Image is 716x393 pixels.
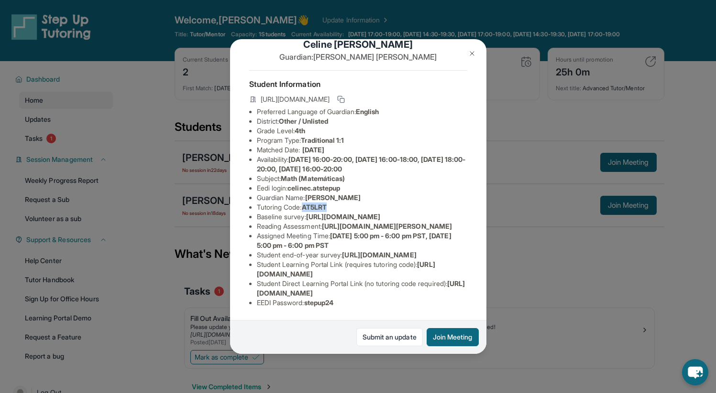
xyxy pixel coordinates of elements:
h1: Celine [PERSON_NAME] [249,38,467,51]
a: Submit an update [356,328,423,346]
li: Baseline survey : [257,212,467,222]
span: [URL][DOMAIN_NAME] [306,212,380,221]
li: Student end-of-year survey : [257,250,467,260]
span: celinec.atstepup [287,184,340,192]
span: [URL][DOMAIN_NAME] [342,251,416,259]
li: District: [257,117,467,126]
li: Tutoring Code : [257,202,467,212]
span: [DATE] 16:00-20:00, [DATE] 16:00-18:00, [DATE] 18:00-20:00, [DATE] 16:00-20:00 [257,155,466,173]
span: [URL][DOMAIN_NAME] [261,95,330,104]
p: Guardian: [PERSON_NAME] [PERSON_NAME] [249,51,467,63]
span: [PERSON_NAME] [305,193,361,202]
li: Matched Date: [257,145,467,155]
span: [DATE] [302,146,324,154]
span: Other / Unlisted [279,117,328,125]
li: Eedi login : [257,183,467,193]
li: Availability: [257,155,467,174]
li: Assigned Meeting Time : [257,231,467,250]
img: Close Icon [468,50,476,57]
li: Grade Level: [257,126,467,136]
span: [URL][DOMAIN_NAME][PERSON_NAME] [322,222,452,230]
li: Student Learning Portal Link (requires tutoring code) : [257,260,467,279]
li: Guardian Name : [257,193,467,202]
li: Preferred Language of Guardian: [257,107,467,117]
span: 4th [295,127,305,135]
li: Student Direct Learning Portal Link (no tutoring code required) : [257,279,467,298]
h4: Student Information [249,78,467,90]
span: [DATE] 5:00 pm - 6:00 pm PST, [DATE] 5:00 pm - 6:00 pm PST [257,232,452,249]
span: stepup24 [304,298,334,307]
button: Join Meeting [427,328,479,346]
span: English [356,107,379,116]
li: EEDI Password : [257,298,467,308]
span: Math (Matemáticas) [281,174,345,182]
span: Traditional 1:1 [301,136,344,144]
button: chat-button [682,359,708,385]
li: Subject : [257,174,467,183]
li: Reading Assessment : [257,222,467,231]
li: Program Type: [257,136,467,145]
button: Copy link [335,94,347,105]
span: AT5LRT [302,203,327,211]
